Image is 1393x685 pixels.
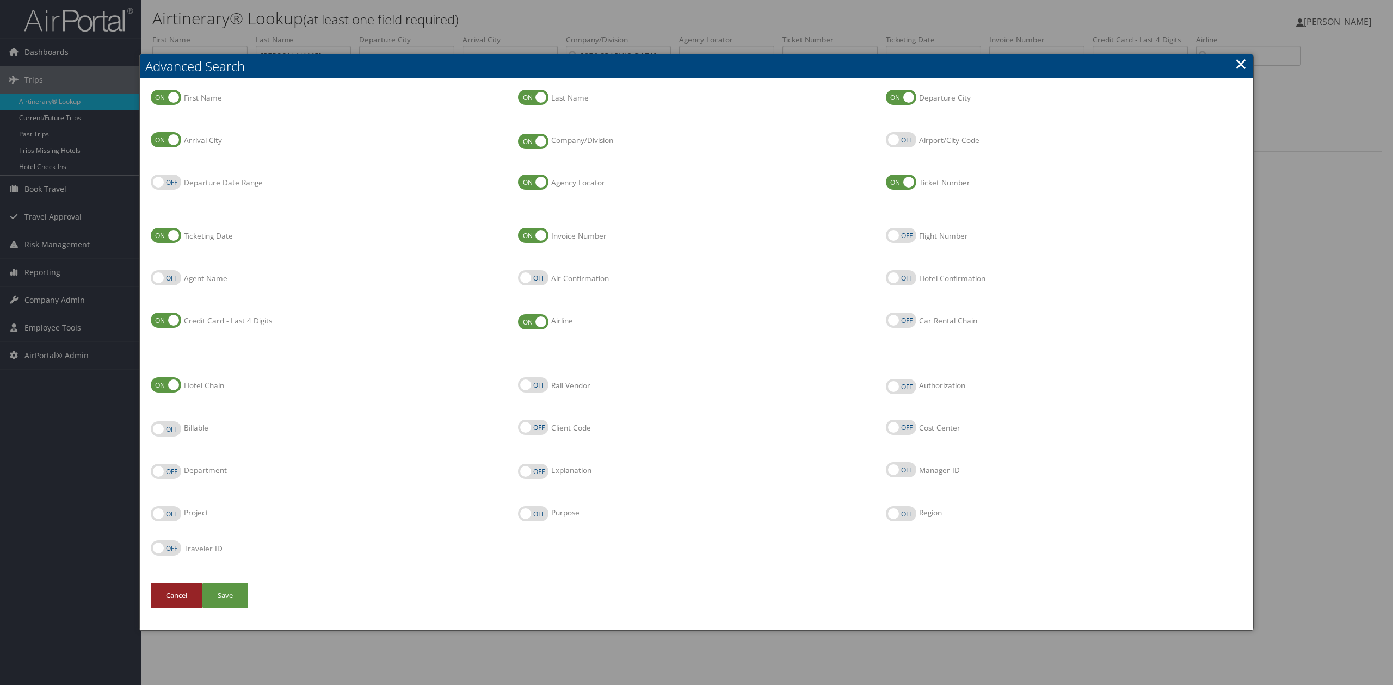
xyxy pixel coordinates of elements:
[151,270,181,285] label: Agent Name
[151,540,181,556] label: Traveler ID
[919,273,985,284] label: Hotel Confirmation
[518,270,548,285] label: Air Confirmation
[151,583,202,608] button: Cancel
[919,231,968,241] label: Flight Number
[919,315,977,326] label: Car Rental Chain
[518,134,548,149] label: Company/Division
[140,54,1253,78] h2: Advanced Search
[518,175,548,190] label: Agency Locator
[886,270,916,285] label: Hotel Confirmation
[919,422,960,433] label: Cost Center
[151,313,181,328] label: Credit Card - Last 4 Digits
[151,132,181,147] label: Arrival City
[151,377,181,393] label: Hotel Chain
[151,464,181,479] label: Department
[551,92,589,103] label: Last Name
[184,177,263,188] label: Departure Date Range
[202,583,248,608] button: Save
[886,420,916,435] label: Cost Center
[184,273,227,284] label: Agent Name
[184,315,272,326] label: Credit Card - Last 4 Digits
[151,90,181,105] label: First Name
[151,228,181,243] label: Ticketing Date
[551,273,609,284] label: Air Confirmation
[518,314,548,329] label: Airline
[151,175,181,190] label: Departure Date Range
[1235,53,1247,74] a: Close
[551,231,607,241] label: Invoice Number
[886,313,916,328] label: Car Rental Chain
[551,422,591,433] label: Client Code
[886,506,916,521] label: Region
[886,90,916,105] label: Departure City
[518,377,548,393] label: Rail Vendor
[886,379,916,394] label: Authorization
[518,90,548,105] label: Last Name
[886,175,916,190] label: Ticket Number
[886,228,916,243] label: Flight Number
[184,380,224,391] label: Hotel Chain
[151,506,181,521] label: Project
[518,420,548,435] label: Client Code
[551,380,590,391] label: Rail Vendor
[518,506,548,521] label: Purpose
[886,132,916,147] label: Airport/City Code
[518,464,548,479] label: Explanation
[919,177,970,188] label: Ticket Number
[551,177,605,188] label: Agency Locator
[886,462,916,477] label: Manager ID
[518,228,548,243] label: Invoice Number
[184,92,222,103] label: First Name
[151,421,181,437] label: Billable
